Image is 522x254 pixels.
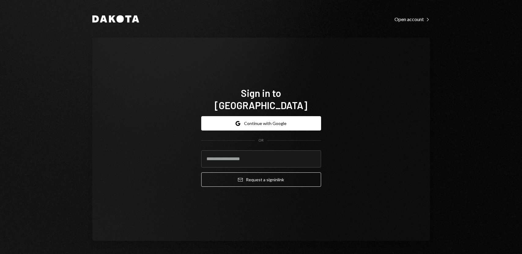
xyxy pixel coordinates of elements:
a: Open account [394,16,430,22]
button: Request a signinlink [201,172,321,187]
button: Continue with Google [201,116,321,131]
h1: Sign in to [GEOGRAPHIC_DATA] [201,87,321,111]
div: OR [258,138,264,143]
